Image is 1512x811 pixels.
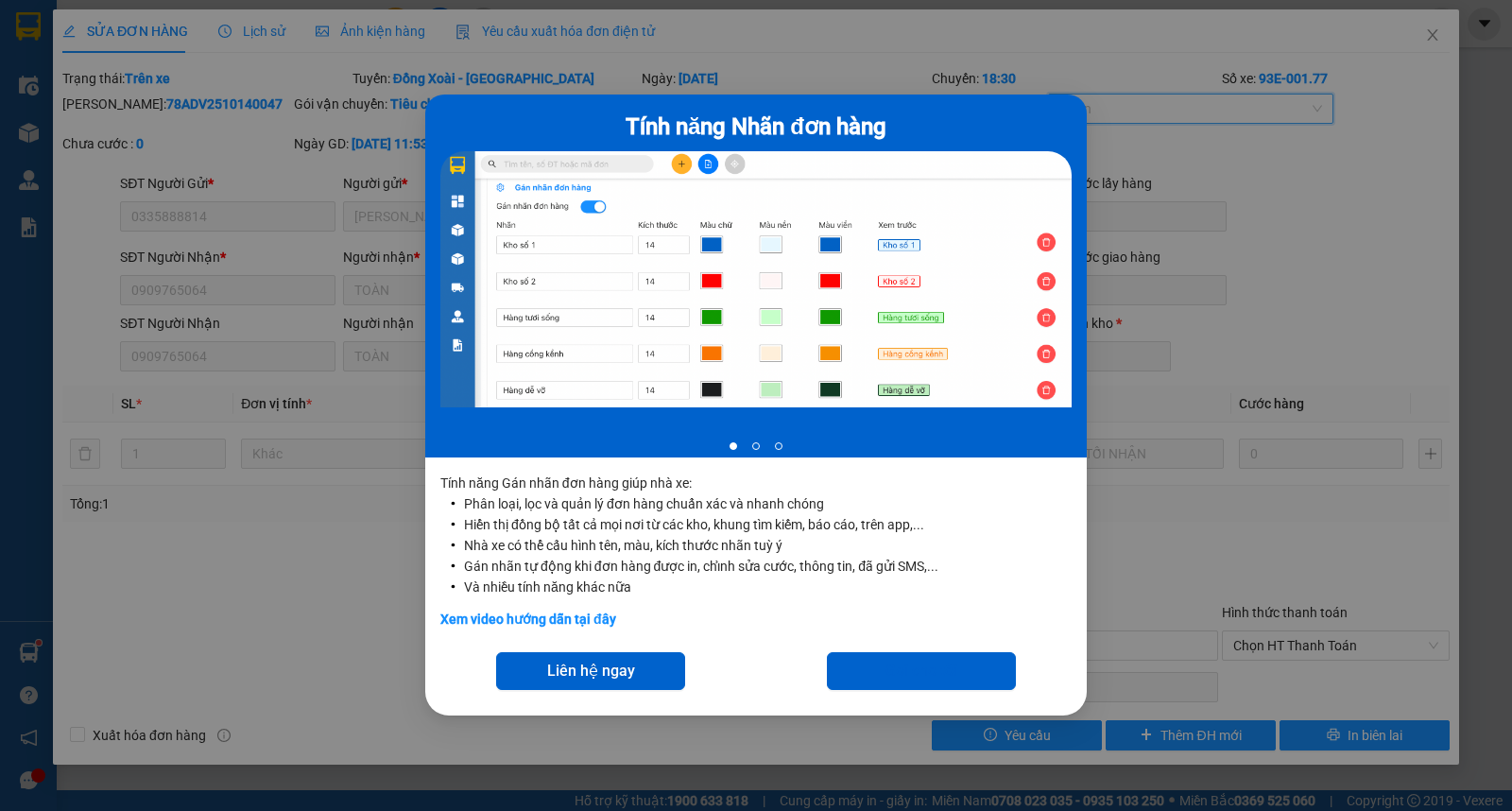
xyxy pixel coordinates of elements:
[547,659,635,682] span: Liên hệ ngay
[9,9,274,112] li: [PERSON_NAME][GEOGRAPHIC_DATA]
[730,442,737,450] li: slide item 1
[464,577,1072,597] li: Và nhiều tính năng khác nữa
[775,442,782,450] li: slide item 3
[464,535,1072,556] li: Nhà xe có thể cấu hình tên, màu, kích thước nhãn tuỳ ý
[464,514,1072,535] li: Hiển thị đồng bộ tất cả mọi nơi từ các kho, khung tìm kiếm, báo cáo, trên app,...
[440,612,616,627] a: Xem video hướng dẫn tại đây
[827,652,1016,690] button: Gọi cho tôi
[9,133,130,154] li: VP VP Bình Long
[885,659,957,682] span: Gọi cho tôi
[752,442,760,450] li: slide item 2
[464,556,1072,577] li: Gán nhãn tự động khi đơn hàng được in, chỉnh sửa cước, thông tin, đã gửi SMS,...
[464,493,1072,514] li: Phân loại, lọc và quản lý đơn hàng chuẩn xác và nhanh chóng
[425,457,1087,652] div: Tính năng Gán nhãn đơn hàng giúp nhà xe:
[440,110,1072,146] div: Tính năng Nhãn đơn hàng
[130,133,251,154] li: VP VP Đồng Xoài
[496,652,685,690] button: Liên hệ ngay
